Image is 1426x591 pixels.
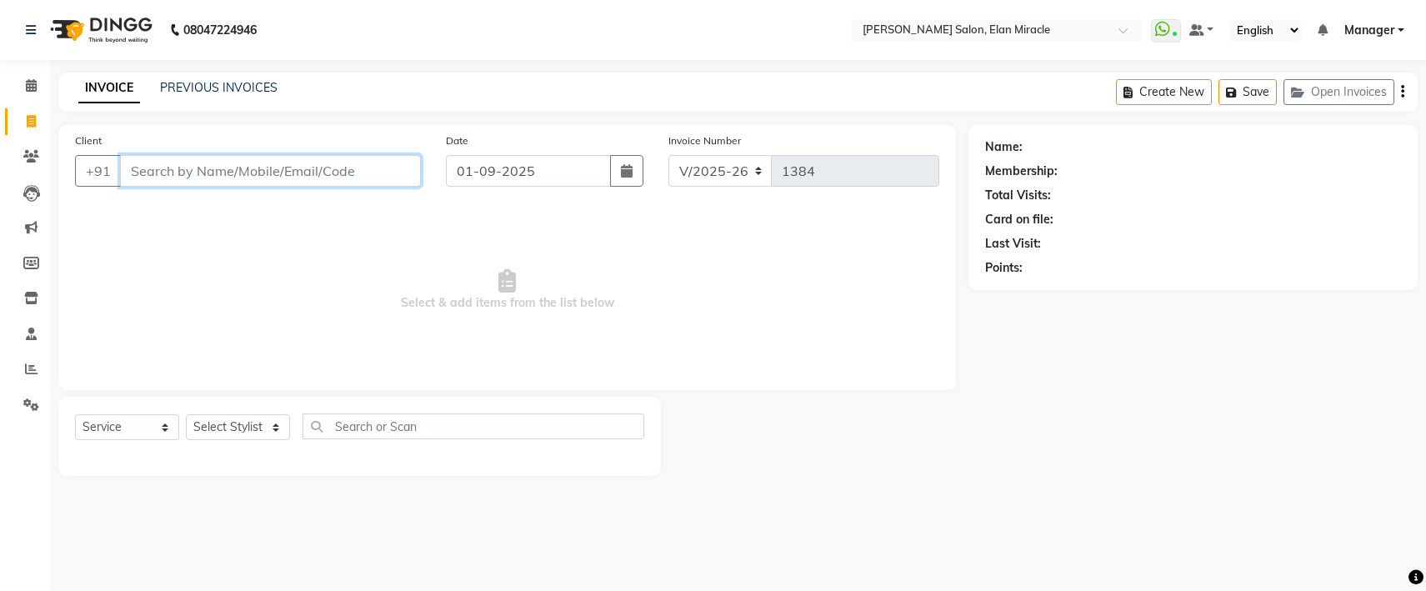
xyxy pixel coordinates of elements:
input: Search by Name/Mobile/Email/Code [120,155,421,187]
div: Name: [985,138,1023,156]
b: 08047224946 [183,7,257,53]
span: Manager [1344,22,1394,39]
img: logo [43,7,157,53]
button: +91 [75,155,122,187]
span: Select & add items from the list below [75,207,939,373]
button: Open Invoices [1283,79,1394,105]
input: Search or Scan [303,413,644,439]
button: Create New [1116,79,1212,105]
div: Card on file: [985,211,1053,228]
label: Invoice Number [668,133,741,148]
a: PREVIOUS INVOICES [160,80,278,95]
div: Membership: [985,163,1058,180]
div: Total Visits: [985,187,1051,204]
label: Client [75,133,102,148]
div: Points: [985,259,1023,277]
label: Date [446,133,468,148]
div: Last Visit: [985,235,1041,253]
button: Save [1218,79,1277,105]
a: INVOICE [78,73,140,103]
